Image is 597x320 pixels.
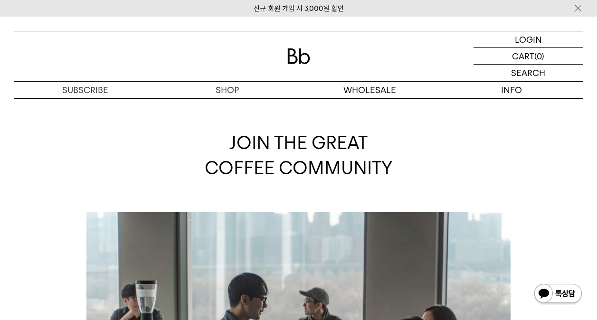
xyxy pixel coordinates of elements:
img: 로고 [287,48,310,64]
p: (0) [534,48,544,64]
p: LOGIN [515,31,542,47]
a: 신규 회원 가입 시 3,000원 할인 [254,4,344,13]
img: 카카오톡 채널 1:1 채팅 버튼 [533,283,583,306]
a: CART (0) [474,48,583,65]
p: INFO [441,82,583,98]
a: SUBSCRIBE [14,82,156,98]
p: CART [512,48,534,64]
a: SHOP [156,82,298,98]
span: JOIN THE GREAT COFFEE COMMUNITY [205,132,393,179]
p: SEARCH [511,65,545,81]
a: LOGIN [474,31,583,48]
p: WHOLESALE [299,82,441,98]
